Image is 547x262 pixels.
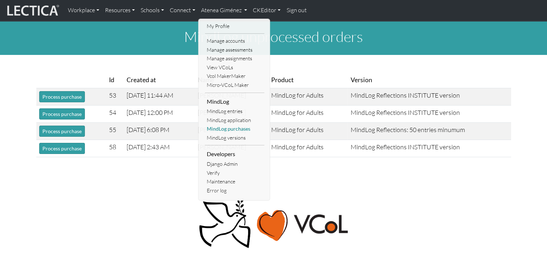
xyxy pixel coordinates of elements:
[5,4,59,17] img: lecticalive
[102,3,138,18] a: Resources
[39,108,85,120] button: Process purchase
[347,123,511,140] td: MindLog Reflections: 50 entries minumum
[138,3,167,18] a: Schools
[124,140,195,157] td: [DATE] 2:43 AM
[195,88,268,106] td: [PERSON_NAME]
[195,106,268,123] td: [PERSON_NAME]
[195,72,268,88] th: Name
[65,3,102,18] a: Workplace
[205,54,264,63] a: Manage assignments
[205,96,264,107] li: MindLog
[106,72,124,88] th: Id
[205,186,264,195] a: Error log
[205,134,264,142] a: MindLog versions
[39,143,85,154] button: Process purchase
[205,22,264,31] a: My Profile
[198,3,250,18] a: Atenea Giménez
[205,81,264,90] a: Micro-VCoL Maker
[347,140,511,157] td: MindLog Reflections INSTITUTE version
[205,22,264,195] ul: Atenea Giménez
[197,197,351,249] img: Peace, love, VCoL
[205,125,264,134] a: MindLog purchases
[195,123,268,140] td: [PERSON_NAME]
[283,3,309,18] a: Sign out
[124,72,195,88] th: Created at
[124,88,195,106] td: [DATE] 11:44 AM
[205,148,264,160] li: Developers
[195,140,268,157] td: [PERSON_NAME]
[205,107,264,116] a: MindLog entries
[347,88,511,106] td: MindLog Reflections INSTITUTE version
[268,88,347,106] td: MindLog for Adults
[106,123,124,140] td: 55
[106,140,124,157] td: 58
[205,72,264,81] a: Vcol MakerMaker
[268,72,347,88] th: Product
[205,169,264,178] a: Verify
[124,106,195,123] td: [DATE] 12:00 PM
[124,123,195,140] td: [DATE] 6:08 PM
[205,46,264,55] a: Manage assessments
[205,116,264,125] a: MindLog application
[106,88,124,106] td: 53
[106,106,124,123] td: 54
[205,37,264,46] a: Manage accounts
[167,3,198,18] a: Connect
[205,177,264,186] a: Maintenance
[39,126,85,137] button: Process purchase
[347,106,511,123] td: MindLog Reflections INSTITUTE version
[205,63,264,72] a: View VCoLs
[205,160,264,169] a: Django Admin
[268,140,347,157] td: MindLog for Adults
[250,3,283,18] a: CKEditor
[268,106,347,123] td: MindLog for Adults
[39,91,85,102] button: Process purchase
[268,123,347,140] td: MindLog for Adults
[347,72,511,88] th: Version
